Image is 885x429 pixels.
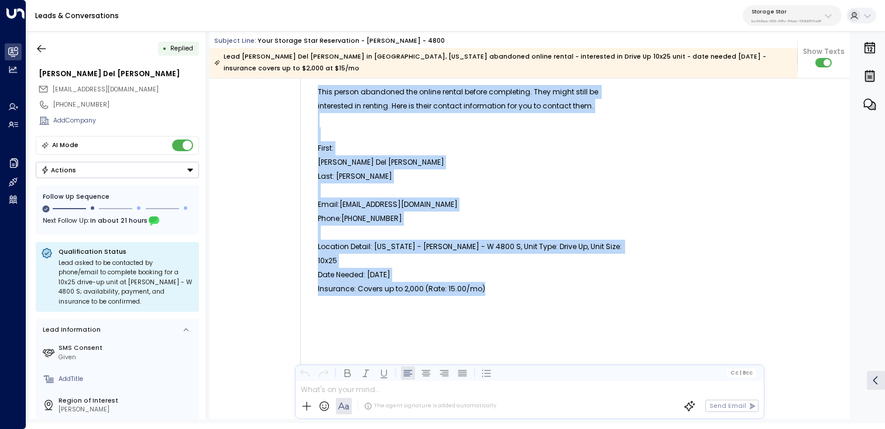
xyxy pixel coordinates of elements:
span: Cc Bcc [730,370,753,376]
button: Cc|Bcc [727,369,756,377]
p: Last: [PERSON_NAME] [318,169,622,183]
p: Qualification Status [59,247,194,256]
span: | [739,370,741,376]
div: Lead asked to be contacted by phone/email to complete booking for a 10x25 drive-up unit at [PERSO... [59,258,194,307]
span: Show Texts [803,46,845,57]
p: Insurance: Covers up to 2,000 (Rate: 15.00/mo) [318,282,622,296]
div: [PHONE_NUMBER] [53,100,199,110]
p: Date Needed: [DATE] [318,268,622,282]
button: Redo [316,366,330,380]
p: Phone:[PHONE_NUMBER] [318,212,622,226]
span: [EMAIL_ADDRESS][DOMAIN_NAME] [53,85,159,94]
div: AddCompany [53,116,199,125]
div: [PERSON_NAME] Del [PERSON_NAME] [39,69,199,79]
p: First: [PERSON_NAME] Del [PERSON_NAME] [318,141,622,169]
div: Your Storage Star Reservation - [PERSON_NAME] - 4800 [258,36,445,46]
p: bc340fee-f559-48fc-84eb-70f3f6817ad8 [752,19,821,23]
div: Lead [PERSON_NAME] Del [PERSON_NAME] in [GEOGRAPHIC_DATA], [US_STATE] abandoned online rental - i... [214,51,792,74]
div: • [163,40,167,56]
div: AI Mode [52,139,78,151]
div: Actions [41,166,77,174]
button: Actions [36,162,199,178]
div: Next Follow Up: [43,215,192,228]
button: Undo [298,366,312,380]
div: The agent signature is added automatically [364,402,496,410]
span: carmelitas4426@outlook.com [53,85,159,94]
label: SMS Consent [59,343,195,353]
div: Follow Up Sequence [43,192,192,202]
div: [PERSON_NAME] [59,405,195,414]
span: In about 21 hours [90,215,147,228]
div: Given [59,353,195,362]
div: AddTitle [59,374,195,384]
p: This person abandoned the online rental before completing. They might still be interested in rent... [318,85,622,127]
label: Region of Interest [59,396,195,406]
div: Lead Information [40,325,101,335]
a: Leads & Conversations [35,11,119,21]
div: Button group with a nested menu [36,162,199,178]
span: Replied [170,44,193,53]
button: Storage Starbc340fee-f559-48fc-84eb-70f3f6817ad8 [743,5,842,26]
p: Location Detail: [US_STATE] - [PERSON_NAME] - W 4800 S, Unit Type: Drive Up, Unit Size: 10x25 [318,240,622,268]
p: Storage Star [752,8,821,15]
p: Email:[EMAIL_ADDRESS][DOMAIN_NAME] [318,198,622,212]
span: Subject Line: [214,36,256,45]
